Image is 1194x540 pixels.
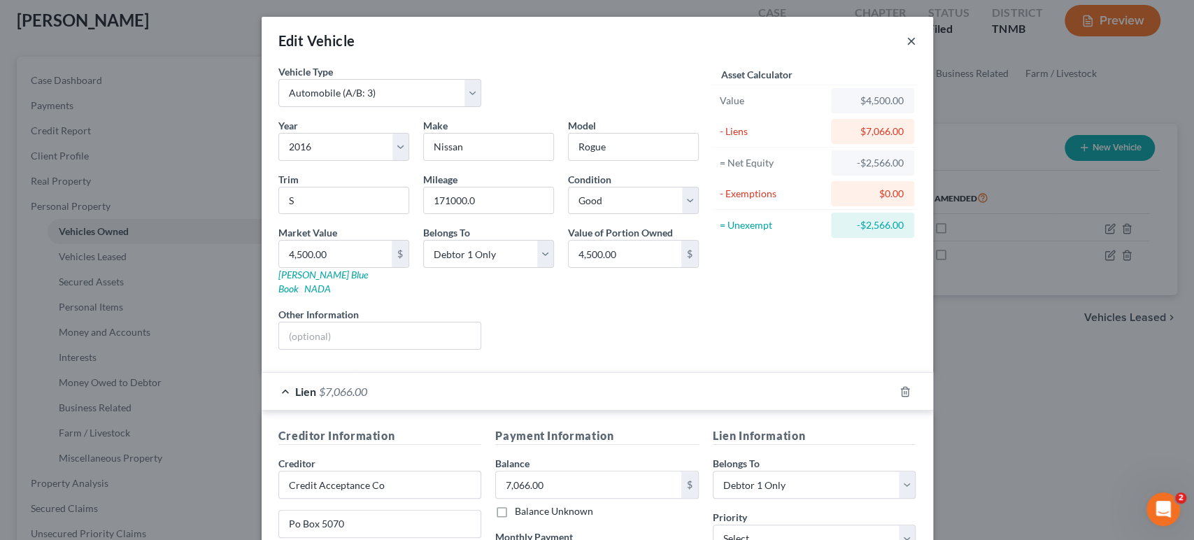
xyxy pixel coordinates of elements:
div: $ [392,241,408,267]
label: Balance Unknown [515,504,593,518]
div: -$2,566.00 [842,218,903,232]
div: = Net Equity [720,156,825,170]
div: $4,500.00 [842,94,903,108]
label: Model [568,118,596,133]
label: Asset Calculator [721,67,793,82]
span: Belongs To [423,227,470,239]
span: Lien [295,385,316,398]
label: Condition [568,172,611,187]
div: Edit Vehicle [278,31,355,50]
input: ex. LS, LT, etc [279,187,408,214]
label: Value of Portion Owned [568,225,673,240]
input: 0.00 [569,241,681,267]
input: Enter address... [279,511,481,537]
div: -$2,566.00 [842,156,903,170]
div: = Unexempt [720,218,825,232]
input: ex. Nissan [424,134,553,160]
label: Balance [495,456,530,471]
span: Creditor [278,457,315,469]
div: $ [681,471,698,498]
button: × [907,32,916,49]
label: Trim [278,172,299,187]
label: Year [278,118,298,133]
span: Make [423,120,448,132]
div: $ [681,241,698,267]
div: $0.00 [842,187,903,201]
label: Vehicle Type [278,64,333,79]
h5: Lien Information [713,427,916,445]
input: 0.00 [279,241,392,267]
input: -- [424,187,553,214]
h5: Creditor Information [278,427,482,445]
div: - Exemptions [720,187,825,201]
label: Market Value [278,225,337,240]
label: Other Information [278,307,359,322]
a: [PERSON_NAME] Blue Book [278,269,368,294]
div: $7,066.00 [842,125,903,138]
iframe: Intercom live chat [1146,492,1180,526]
span: Priority [713,511,747,523]
div: Value [720,94,825,108]
span: 2 [1175,492,1186,504]
label: Mileage [423,172,457,187]
input: (optional) [279,322,481,349]
div: - Liens [720,125,825,138]
span: $7,066.00 [319,385,367,398]
h5: Payment Information [495,427,699,445]
input: 0.00 [496,471,681,498]
input: ex. Altima [569,134,698,160]
span: Belongs To [713,457,760,469]
input: Search creditor by name... [278,471,482,499]
a: NADA [304,283,331,294]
